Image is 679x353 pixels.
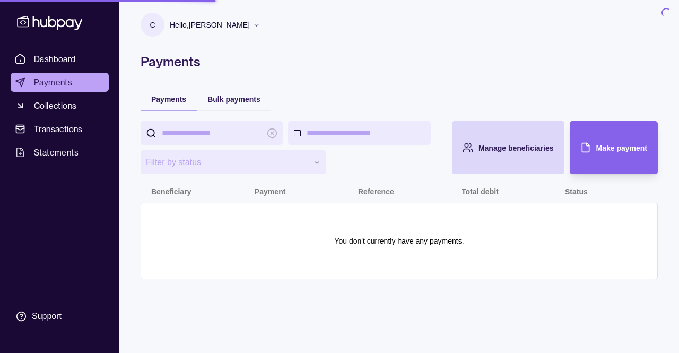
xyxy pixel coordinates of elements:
a: Statements [11,143,109,162]
p: Total debit [462,187,499,196]
input: search [162,121,262,145]
div: Support [32,311,62,322]
span: Manage beneficiaries [478,144,554,152]
a: Payments [11,73,109,92]
span: Transactions [34,123,83,135]
p: Hello, [PERSON_NAME] [170,19,250,31]
a: Dashboard [11,49,109,68]
span: Statements [34,146,79,159]
h1: Payments [141,53,658,70]
span: Collections [34,99,76,112]
a: Transactions [11,119,109,139]
button: Manage beneficiaries [452,121,564,174]
span: Dashboard [34,53,76,65]
a: Support [11,305,109,328]
p: You don't currently have any payments. [334,235,464,247]
span: Payments [151,95,186,104]
p: Reference [358,187,394,196]
p: Beneficiary [151,187,191,196]
p: C [150,19,155,31]
p: Status [565,187,588,196]
button: Make payment [570,121,658,174]
span: Make payment [596,144,647,152]
a: Collections [11,96,109,115]
p: Payment [255,187,285,196]
span: Payments [34,76,72,89]
span: Bulk payments [207,95,260,104]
